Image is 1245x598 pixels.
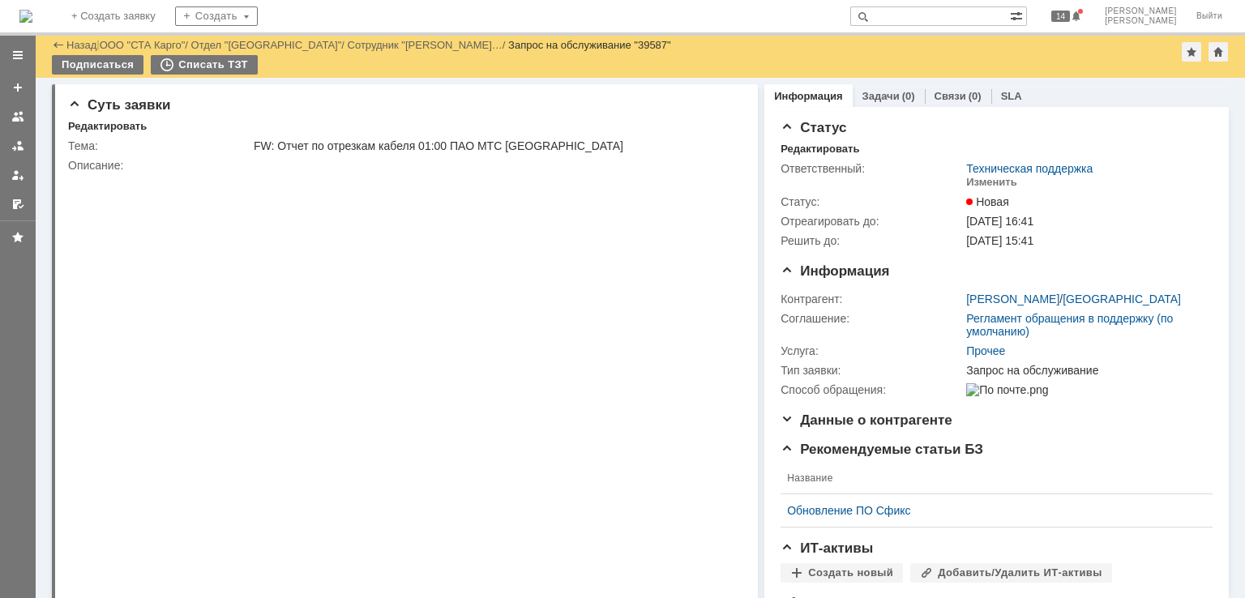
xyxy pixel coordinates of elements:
[966,176,1017,189] div: Изменить
[66,39,96,51] a: Назад
[781,195,963,208] div: Статус:
[966,364,1204,377] div: Запрос на обслуживание
[1063,293,1181,305] a: [GEOGRAPHIC_DATA]
[191,39,348,51] div: /
[100,39,191,51] div: /
[68,159,738,172] div: Описание:
[781,442,983,457] span: Рекомендуемые статьи БЗ
[966,293,1059,305] a: [PERSON_NAME]
[68,97,170,113] span: Суть заявки
[175,6,258,26] div: Создать
[902,90,915,102] div: (0)
[5,162,31,188] a: Мои заявки
[348,39,509,51] div: /
[781,383,963,396] div: Способ обращения:
[508,39,671,51] div: Запрос на обслуживание "39587"
[5,133,31,159] a: Заявки в моей ответственности
[774,90,842,102] a: Информация
[781,364,963,377] div: Тип заявки:
[966,234,1033,247] span: [DATE] 15:41
[781,344,963,357] div: Услуга:
[191,39,342,51] a: Отдел "[GEOGRAPHIC_DATA]"
[19,10,32,23] img: logo
[781,412,952,428] span: Данные о контрагенте
[1001,90,1022,102] a: SLA
[68,120,147,133] div: Редактировать
[96,38,99,50] div: |
[781,263,889,279] span: Информация
[781,293,963,305] div: Контрагент:
[781,234,963,247] div: Решить до:
[100,39,186,51] a: ООО "СТА Карго"
[1209,42,1228,62] div: Сделать домашней страницей
[68,139,250,152] div: Тема:
[5,75,31,100] a: Создать заявку
[1105,6,1177,16] span: [PERSON_NAME]
[781,540,873,556] span: ИТ-активы
[19,10,32,23] a: Перейти на домашнюю страницу
[781,215,963,228] div: Отреагировать до:
[5,104,31,130] a: Заявки на командах
[5,191,31,217] a: Мои согласования
[787,504,1193,517] a: Обновление ПО Сфикс
[1010,7,1026,23] span: Расширенный поиск
[781,162,963,175] div: Ответственный:
[781,143,859,156] div: Редактировать
[966,195,1009,208] span: Новая
[966,215,1033,228] span: [DATE] 16:41
[966,293,1181,305] div: /
[781,463,1200,494] th: Название
[969,90,982,102] div: (0)
[781,312,963,325] div: Соглашение:
[966,383,1048,396] img: По почте.png
[1051,11,1070,22] span: 14
[1182,42,1201,62] div: Добавить в избранное
[966,162,1093,175] a: Техническая поддержка
[966,312,1173,338] a: Регламент обращения в поддержку (по умолчанию)
[966,344,1005,357] a: Прочее
[781,120,846,135] span: Статус
[254,139,735,152] div: FW: Отчет по отрезкам кабеля 01:00 ПАО МТС [GEOGRAPHIC_DATA]
[348,39,503,51] a: Сотрудник "[PERSON_NAME]…
[935,90,966,102] a: Связи
[1105,16,1177,26] span: [PERSON_NAME]
[862,90,900,102] a: Задачи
